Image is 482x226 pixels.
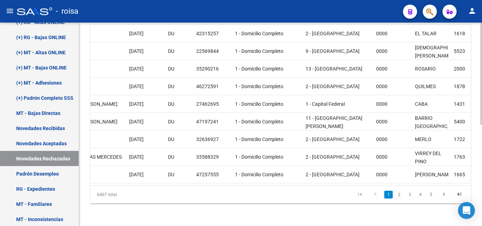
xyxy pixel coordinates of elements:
span: 1 - Domicilio Completo [235,84,283,89]
span: [DATE] [129,31,144,36]
div: 1431 [454,100,469,108]
span: [DATE] [129,154,144,160]
mat-icon: person [468,7,476,15]
div: Open Intercom Messenger [458,202,475,219]
li: page 3 [404,189,415,201]
li: page 2 [394,189,404,201]
div: 33588329 [196,153,229,161]
span: 1 - Domicilio Completo [235,172,283,177]
div: DU [168,47,191,55]
span: 1 - Capital Federal [306,101,345,107]
span: EL TALAR [415,31,436,36]
span: 2 - [GEOGRAPHIC_DATA] [306,84,360,89]
div: 22569844 [196,47,229,55]
div: DU [168,153,191,161]
span: ROSARIO [415,66,436,72]
a: go to next page [437,191,451,198]
li: page 4 [415,189,426,201]
div: 0000 [376,118,409,126]
div: 46272591 [196,83,229,91]
div: 0000 [376,30,409,38]
li: page 5 [426,189,436,201]
span: 9 - [GEOGRAPHIC_DATA] [306,48,360,54]
div: 47197241 [196,118,229,126]
span: [DEMOGRAPHIC_DATA][PERSON_NAME] [415,45,466,59]
span: [DATE] [129,119,144,124]
div: 27462695 [196,100,229,108]
span: [DATE] [129,48,144,54]
a: go to previous page [369,191,382,198]
span: 1 - Domicilio Completo [235,119,283,124]
span: 1 - Domicilio Completo [235,31,283,36]
a: 1 [384,191,393,198]
div: 1665 [454,171,469,179]
div: 35290216 [196,65,229,73]
div: 0000 [376,100,409,108]
a: 2 [395,191,403,198]
span: 2 - [GEOGRAPHIC_DATA] [306,31,360,36]
div: DU [168,135,191,143]
span: 2 - [GEOGRAPHIC_DATA] [306,172,360,177]
span: 2 - [GEOGRAPHIC_DATA] [306,154,360,160]
span: 1 - Domicilio Completo [235,136,283,142]
span: VIRREY DEL PINO [415,151,441,164]
div: 2000 [454,65,469,73]
span: MERLO [415,136,432,142]
div: 0000 [376,47,409,55]
div: 0000 [376,135,409,143]
span: 11 - [GEOGRAPHIC_DATA][PERSON_NAME] [306,115,362,129]
span: 13 - [GEOGRAPHIC_DATA] [306,66,362,72]
div: 1722 [454,135,469,143]
div: 32636927 [196,135,229,143]
span: CABA [415,101,428,107]
span: QUILMES [415,84,436,89]
div: 1618 [454,30,469,38]
div: DU [168,83,191,91]
a: 4 [416,191,424,198]
span: [DATE] [129,84,144,89]
a: go to last page [453,191,466,198]
span: - roisa [56,4,78,19]
div: 0000 [376,83,409,91]
span: [DATE] [129,101,144,107]
li: page 1 [383,189,394,201]
span: [PERSON_NAME] [415,172,453,177]
span: [DATE] [129,136,144,142]
div: 47257555 [196,171,229,179]
div: DU [168,100,191,108]
div: 0000 [376,171,409,179]
div: 5400 [454,118,469,126]
div: DU [168,30,191,38]
div: DU [168,171,191,179]
span: 2 - [GEOGRAPHIC_DATA] [306,136,360,142]
div: 6407 total [90,186,165,203]
span: 1 - Domicilio Completo [235,66,283,72]
div: 5523 [454,47,469,55]
div: 0000 [376,153,409,161]
span: BARRIO [GEOGRAPHIC_DATA] [415,115,463,129]
span: [DATE] [129,66,144,72]
a: go to first page [353,191,367,198]
div: 1878 [454,83,469,91]
span: 1 - Domicilio Completo [235,154,283,160]
span: [DATE] [129,172,144,177]
span: 1 - Domicilio Completo [235,48,283,54]
div: DU [168,65,191,73]
div: 0000 [376,65,409,73]
mat-icon: menu [6,7,14,15]
div: DU [168,118,191,126]
span: 1 - Domicilio Completo [235,101,283,107]
a: 5 [427,191,435,198]
div: 42315257 [196,30,229,38]
a: 3 [405,191,414,198]
div: 1763 [454,153,469,161]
